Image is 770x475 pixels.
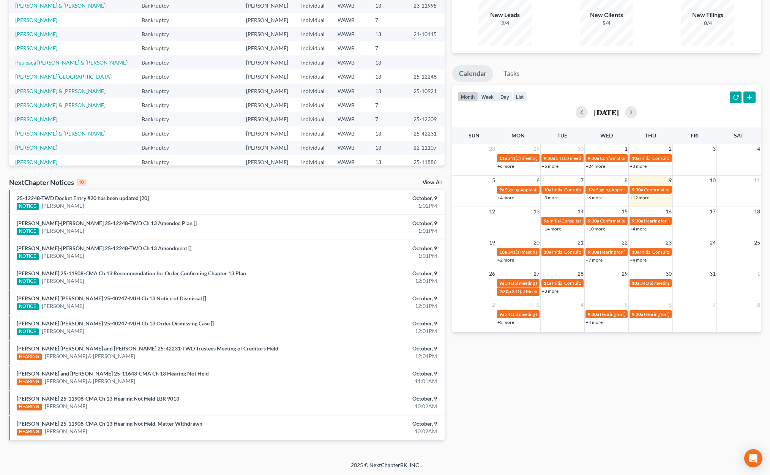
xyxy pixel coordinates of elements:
[15,159,57,165] a: [PERSON_NAME]
[240,69,295,84] td: [PERSON_NAME]
[17,245,191,251] a: [PERSON_NAME]-[PERSON_NAME] 25-12248-TWD Ch 13 Amendment []
[42,302,84,310] a: [PERSON_NAME]
[331,141,369,155] td: WAWB
[295,155,331,169] td: Individual
[15,59,128,66] a: Petreaca [PERSON_NAME] & [PERSON_NAME]
[17,228,39,235] div: NOTICE
[600,218,726,224] span: Confirmation hearing for [PERSON_NAME] & [PERSON_NAME]
[302,277,437,285] div: 12:01PM
[488,207,496,216] span: 12
[588,187,595,193] span: 12a
[533,144,540,153] span: 29
[17,404,42,410] div: HEARING
[709,176,716,185] span: 10
[753,238,761,247] span: 25
[295,126,331,140] td: Individual
[295,84,331,98] td: Individual
[632,187,643,193] span: 9:30a
[505,311,578,317] span: 341(a) meeting for [PERSON_NAME]
[240,155,295,169] td: [PERSON_NAME]
[369,13,407,27] td: 7
[15,31,57,37] a: [PERSON_NAME]
[42,202,84,210] a: [PERSON_NAME]
[42,277,84,285] a: [PERSON_NAME]
[17,295,206,301] a: [PERSON_NAME] [PERSON_NAME] 25-40247-MJH Ch 13 Notice of Dismissal []
[588,218,599,224] span: 9:30a
[756,300,761,309] span: 8
[15,45,57,51] a: [PERSON_NAME]
[302,395,437,402] div: October, 9
[632,280,639,286] span: 10a
[42,252,84,260] a: [PERSON_NAME]
[302,302,437,310] div: 12:01PM
[640,155,705,161] span: Initial Consultation Appointment
[580,300,584,309] span: 4
[423,180,442,185] a: View All
[136,98,184,112] td: Bankruptcy
[331,27,369,41] td: WAWB
[681,11,734,19] div: New Filings
[499,280,504,286] span: 9a
[630,226,647,232] a: +4 more
[533,238,540,247] span: 20
[240,84,295,98] td: [PERSON_NAME]
[624,300,628,309] span: 5
[15,88,106,94] a: [PERSON_NAME] & [PERSON_NAME]
[302,320,437,327] div: October, 9
[632,311,643,317] span: 9:30a
[331,41,369,55] td: WAWB
[407,69,444,84] td: 25-12248
[17,328,39,335] div: NOTICE
[577,238,584,247] span: 21
[478,92,497,102] button: week
[596,187,691,193] span: Signing Appointment Date for [PERSON_NAME]
[17,220,197,226] a: [PERSON_NAME]-[PERSON_NAME] 25-12248-TWD Ch 13 Amended Plan []
[136,55,184,69] td: Bankruptcy
[369,141,407,155] td: 13
[549,218,615,224] span: Initial Consultation Appointment
[302,227,437,235] div: 1:01PM
[369,126,407,140] td: 13
[586,163,605,169] a: +24 more
[17,278,39,285] div: NOTICE
[588,311,599,317] span: 9:30a
[488,238,496,247] span: 19
[240,13,295,27] td: [PERSON_NAME]
[536,176,540,185] span: 6
[712,300,716,309] span: 7
[17,353,42,360] div: HEARING
[302,295,437,302] div: October, 9
[681,19,734,27] div: 0/4
[511,132,525,139] span: Mon
[491,300,496,309] span: 2
[632,155,639,161] span: 10a
[645,132,656,139] span: Thu
[42,227,84,235] a: [PERSON_NAME]
[452,65,493,82] a: Calendar
[586,319,603,325] a: +4 more
[240,98,295,112] td: [PERSON_NAME]
[586,257,603,263] a: +7 more
[644,311,703,317] span: Hearing for [PERSON_NAME]
[136,41,184,55] td: Bankruptcy
[488,269,496,278] span: 26
[497,319,514,325] a: +2 more
[169,461,601,475] div: 2025 © NextChapterBK, INC
[499,249,507,255] span: 10a
[17,303,39,310] div: NOTICE
[407,141,444,155] td: 22-11107
[600,311,699,317] span: Hearing for [PERSON_NAME] & [PERSON_NAME]
[302,252,437,260] div: 1:01PM
[640,249,705,255] span: Initial Consultation Appointment
[552,187,617,193] span: Initial Consultation Appointment
[331,55,369,69] td: WAWB
[17,395,179,402] a: [PERSON_NAME] 25-11908-CMA Ch 13 Hearing Not Held LBR 9013
[15,17,57,23] a: [PERSON_NAME]
[136,13,184,27] td: Bankruptcy
[621,238,628,247] span: 22
[709,207,716,216] span: 17
[17,379,42,385] div: HEARING
[302,402,437,410] div: 10:02AM
[136,112,184,126] td: Bankruptcy
[9,178,86,187] div: NextChapter Notices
